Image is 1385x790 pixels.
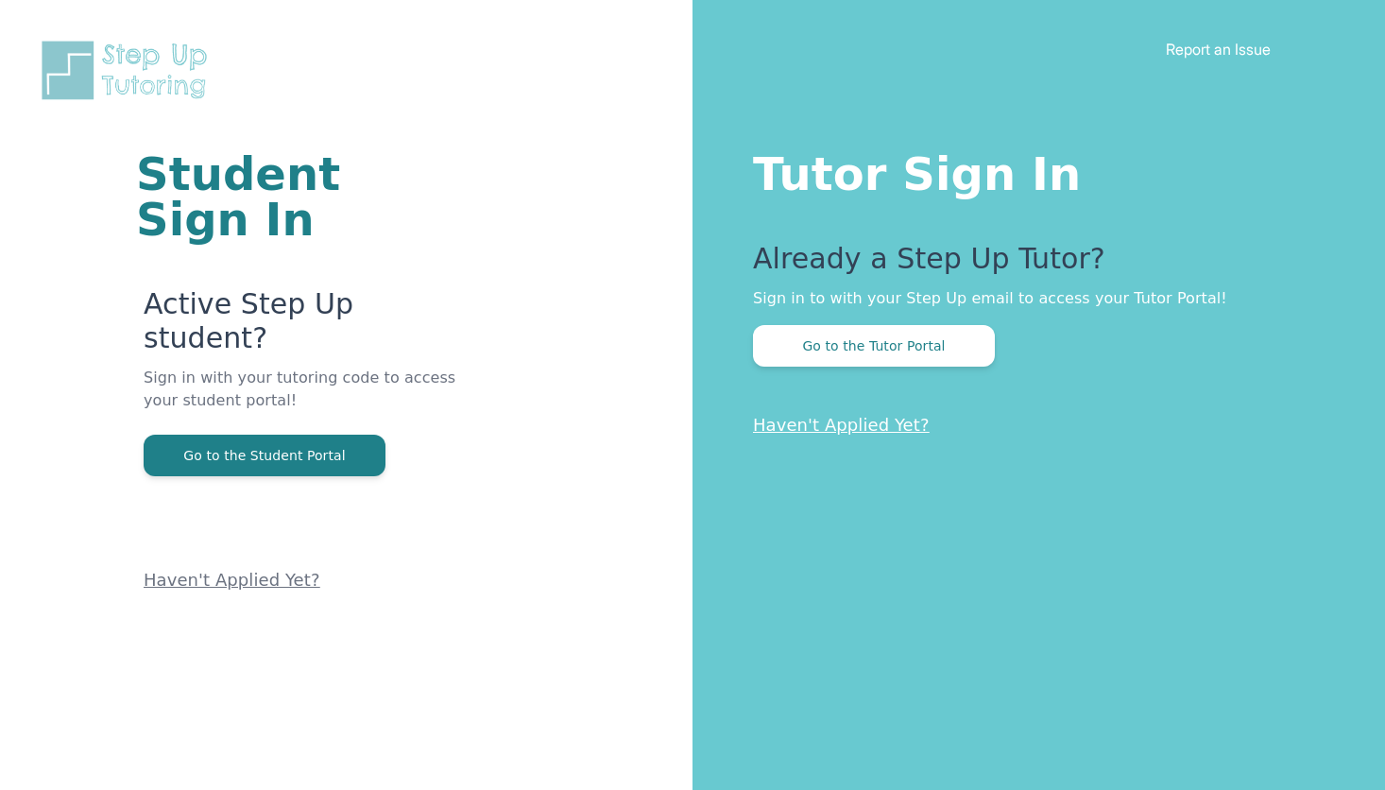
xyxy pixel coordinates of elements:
[753,415,930,435] a: Haven't Applied Yet?
[144,367,466,435] p: Sign in with your tutoring code to access your student portal!
[753,144,1309,197] h1: Tutor Sign In
[144,570,320,590] a: Haven't Applied Yet?
[38,38,219,103] img: Step Up Tutoring horizontal logo
[144,287,466,367] p: Active Step Up student?
[753,325,995,367] button: Go to the Tutor Portal
[753,242,1309,287] p: Already a Step Up Tutor?
[753,336,995,354] a: Go to the Tutor Portal
[136,151,466,242] h1: Student Sign In
[144,435,385,476] button: Go to the Student Portal
[144,446,385,464] a: Go to the Student Portal
[753,287,1309,310] p: Sign in to with your Step Up email to access your Tutor Portal!
[1166,40,1271,59] a: Report an Issue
